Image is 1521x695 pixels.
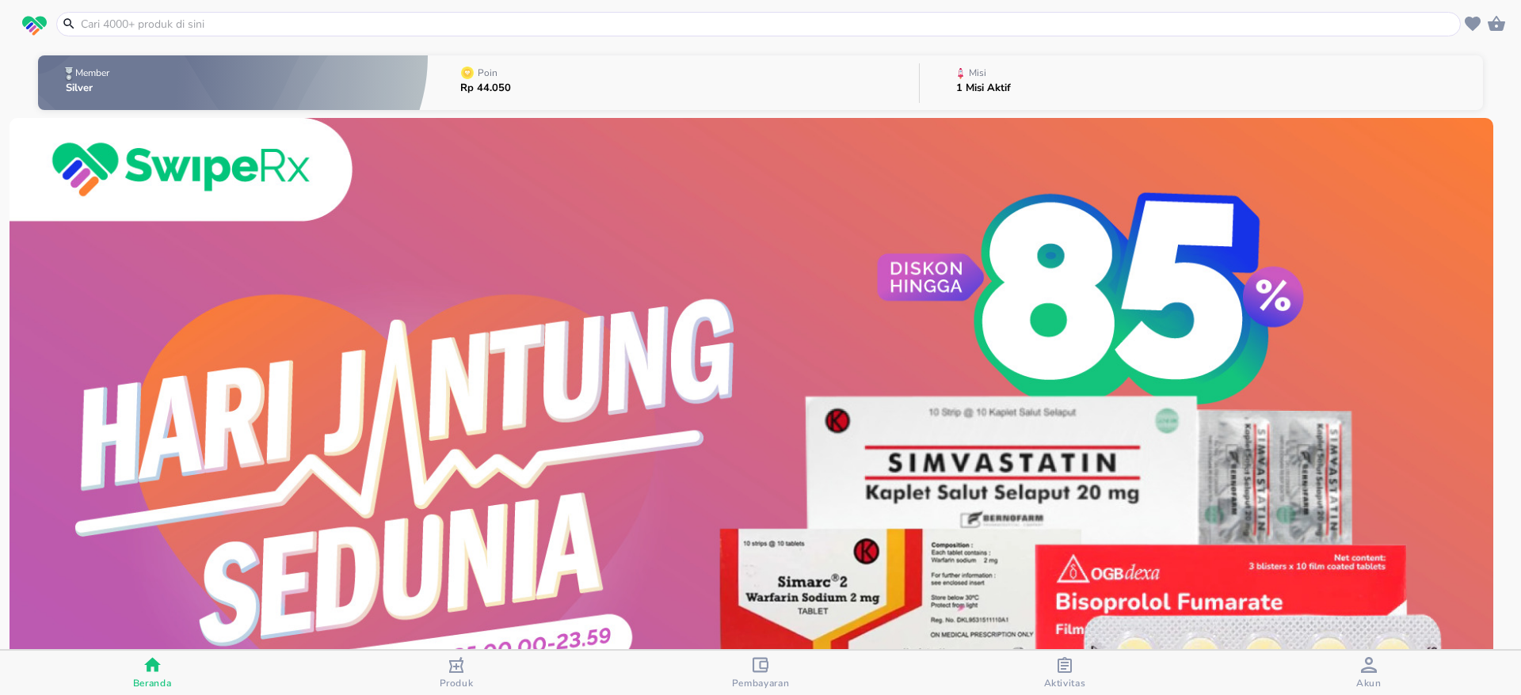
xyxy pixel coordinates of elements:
button: Akun [1217,651,1521,695]
input: Cari 4000+ produk di sini [79,16,1457,32]
span: Beranda [133,677,172,689]
p: Poin [478,68,497,78]
button: Aktivitas [913,651,1217,695]
button: Misi1 Misi Aktif [920,51,1483,114]
button: MemberSilver [38,51,428,114]
p: Rp 44.050 [460,83,511,93]
p: 1 Misi Aktif [956,83,1011,93]
span: Pembayaran [732,677,790,689]
button: Produk [304,651,608,695]
p: Misi [969,68,986,78]
button: PoinRp 44.050 [428,51,919,114]
button: Pembayaran [608,651,913,695]
span: Aktivitas [1044,677,1086,689]
span: Produk [440,677,474,689]
p: Member [75,68,109,78]
img: logo_swiperx_s.bd005f3b.svg [22,16,47,36]
span: Akun [1356,677,1382,689]
p: Silver [66,83,112,93]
